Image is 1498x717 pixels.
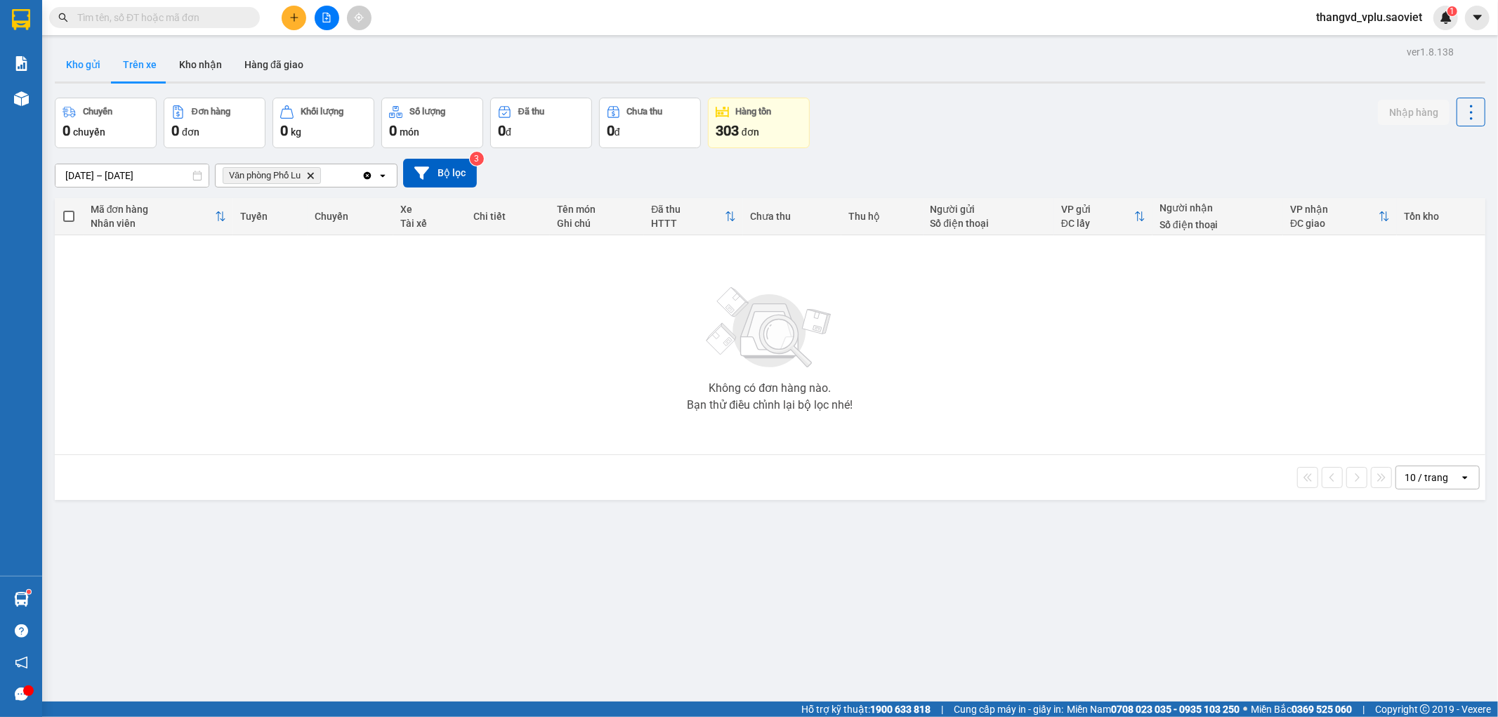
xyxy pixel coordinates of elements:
[651,204,724,215] div: Đã thu
[1159,219,1276,230] div: Số điện thoại
[1404,211,1478,222] div: Tồn kho
[27,590,31,594] sup: 1
[77,10,243,25] input: Tìm tên, số ĐT hoặc mã đơn
[651,218,724,229] div: HTTT
[490,98,592,148] button: Đã thu0đ
[280,122,288,139] span: 0
[354,13,364,22] span: aim
[63,122,70,139] span: 0
[315,6,339,30] button: file-add
[322,13,331,22] span: file-add
[870,704,931,715] strong: 1900 633 818
[15,688,28,701] span: message
[240,211,301,222] div: Tuyến
[1465,6,1490,30] button: caret-down
[1061,204,1134,215] div: VP gửi
[709,383,831,394] div: Không có đơn hàng nào.
[389,122,397,139] span: 0
[687,400,853,411] div: Bạn thử điều chỉnh lại bộ lọc nhé!
[301,107,343,117] div: Khối lượng
[1459,472,1471,483] svg: open
[1362,702,1365,717] span: |
[84,198,233,235] th: Toggle SortBy
[931,204,1047,215] div: Người gửi
[1067,702,1240,717] span: Miền Nam
[848,211,916,222] div: Thu hộ
[55,164,209,187] input: Select a date range.
[1447,6,1457,16] sup: 1
[1251,702,1352,717] span: Miền Bắc
[192,107,230,117] div: Đơn hàng
[644,198,742,235] th: Toggle SortBy
[750,211,834,222] div: Chưa thu
[14,91,29,106] img: warehouse-icon
[83,107,112,117] div: Chuyến
[291,126,301,138] span: kg
[233,48,315,81] button: Hàng đã giao
[1420,704,1430,714] span: copyright
[941,702,943,717] span: |
[1111,704,1240,715] strong: 0708 023 035 - 0935 103 250
[1405,471,1448,485] div: 10 / trang
[223,167,321,184] span: Văn phòng Phố Lu, close by backspace
[315,211,386,222] div: Chuyến
[557,204,638,215] div: Tên món
[742,126,759,138] span: đơn
[112,48,168,81] button: Trên xe
[506,126,511,138] span: đ
[272,98,374,148] button: Khối lượng0kg
[716,122,739,139] span: 303
[1305,8,1433,26] span: thangvd_vplu.saoviet
[931,218,1047,229] div: Số điện thoại
[1378,100,1450,125] button: Nhập hàng
[403,159,477,188] button: Bộ lọc
[607,122,615,139] span: 0
[954,702,1063,717] span: Cung cấp máy in - giấy in:
[14,56,29,71] img: solution-icon
[1159,202,1276,213] div: Người nhận
[1440,11,1452,24] img: icon-new-feature
[15,624,28,638] span: question-circle
[400,126,419,138] span: món
[381,98,483,148] button: Số lượng0món
[171,122,179,139] span: 0
[615,126,620,138] span: đ
[55,48,112,81] button: Kho gửi
[599,98,701,148] button: Chưa thu0đ
[400,218,459,229] div: Tài xế
[409,107,445,117] div: Số lượng
[12,9,30,30] img: logo-vxr
[91,204,215,215] div: Mã đơn hàng
[14,592,29,607] img: warehouse-icon
[324,169,325,183] input: Selected Văn phòng Phố Lu.
[168,48,233,81] button: Kho nhận
[1407,44,1454,60] div: ver 1.8.138
[15,656,28,669] span: notification
[55,98,157,148] button: Chuyến0chuyến
[498,122,506,139] span: 0
[91,218,215,229] div: Nhân viên
[627,107,663,117] div: Chưa thu
[1061,218,1134,229] div: ĐC lấy
[1283,198,1397,235] th: Toggle SortBy
[1054,198,1152,235] th: Toggle SortBy
[470,152,484,166] sup: 3
[362,170,373,181] svg: Clear all
[473,211,543,222] div: Chi tiết
[801,702,931,717] span: Hỗ trợ kỹ thuật:
[1471,11,1484,24] span: caret-down
[306,171,315,180] svg: Delete
[736,107,772,117] div: Hàng tồn
[1292,704,1352,715] strong: 0369 525 060
[182,126,199,138] span: đơn
[1243,706,1247,712] span: ⚪️
[377,170,388,181] svg: open
[1290,218,1379,229] div: ĐC giao
[289,13,299,22] span: plus
[282,6,306,30] button: plus
[557,218,638,229] div: Ghi chú
[400,204,459,215] div: Xe
[518,107,544,117] div: Đã thu
[699,279,840,377] img: svg+xml;base64,PHN2ZyBjbGFzcz0ibGlzdC1wbHVnX19zdmciIHhtbG5zPSJodHRwOi8vd3d3LnczLm9yZy8yMDAwL3N2Zy...
[1290,204,1379,215] div: VP nhận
